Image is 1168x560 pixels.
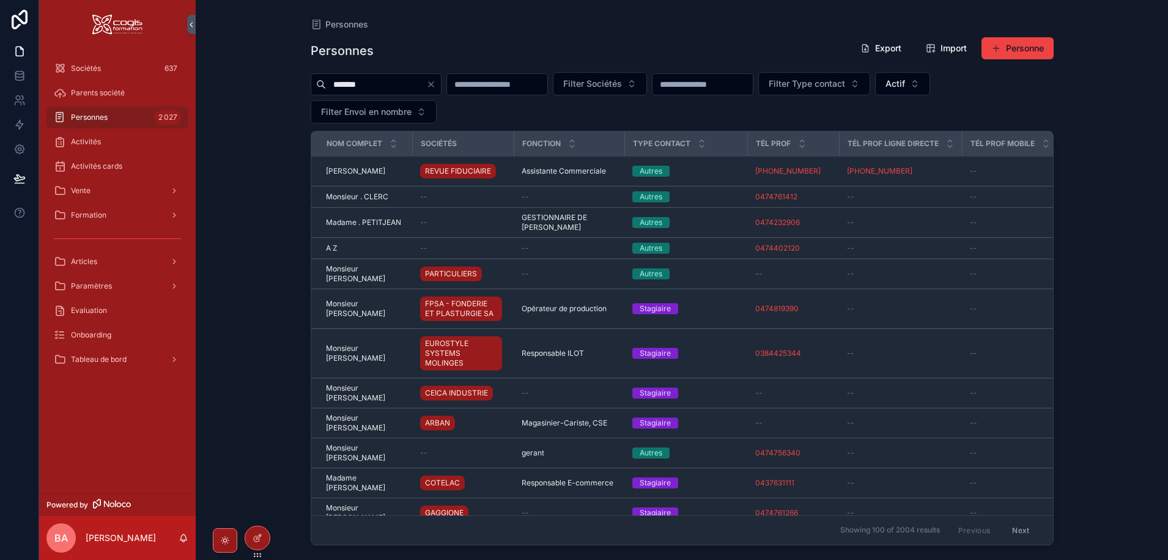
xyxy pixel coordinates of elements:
[970,243,1054,253] a: --
[522,418,618,428] a: Magasinier-Cariste, CSE
[326,218,401,227] span: Madame . PETITJEAN
[420,264,507,284] a: PARTICULIERS
[847,304,854,314] span: --
[970,448,977,458] span: --
[71,281,112,291] span: Paramètres
[847,418,854,428] span: --
[847,269,854,279] span: --
[522,508,529,518] span: --
[425,299,497,319] span: FPSA - FONDERIE ET PLASTURGIE SA
[970,269,1054,279] a: --
[632,268,741,279] a: Autres
[46,106,188,128] a: Personnes2 027
[640,448,662,459] div: Autres
[840,526,940,536] span: Showing 100 of 2004 results
[425,508,464,518] span: GAGGIONE
[847,388,955,398] a: --
[420,506,468,520] a: GAGGIONE
[420,448,507,458] a: --
[640,348,671,359] div: Stagiaire
[640,477,671,488] div: Stagiaire
[311,42,374,59] h1: Personnes
[522,508,618,518] a: --
[970,478,1054,488] a: --
[970,166,1054,176] a: --
[71,112,108,122] span: Personnes
[755,448,832,458] a: 0474756340
[640,388,671,399] div: Stagiaire
[755,243,800,253] a: 0474402120
[640,191,662,202] div: Autres
[420,473,507,493] a: COTELAC
[326,344,405,363] span: Monsieur [PERSON_NAME]
[640,418,671,429] div: Stagiaire
[71,88,125,98] span: Parents société
[425,478,460,488] span: COTELAC
[756,139,791,149] span: Tél prof
[847,269,955,279] a: --
[420,218,507,227] a: --
[420,297,502,321] a: FPSA - FONDERIE ET PLASTURGIE SA
[847,166,955,176] a: [PHONE_NUMBER]
[970,192,1054,202] a: --
[632,166,741,177] a: Autres
[970,218,977,227] span: --
[420,416,455,430] a: ARBAN
[970,448,1054,458] a: --
[847,192,854,202] span: --
[632,303,741,314] a: Stagiaire
[522,192,529,202] span: --
[970,243,977,253] span: --
[970,508,977,518] span: --
[970,166,977,176] span: --
[71,210,106,220] span: Formation
[71,64,101,73] span: Sociétés
[161,61,181,76] div: 637
[970,269,977,279] span: --
[46,82,188,104] a: Parents société
[981,37,1054,59] a: Personne
[425,418,450,428] span: ARBAN
[326,264,405,284] span: Monsieur [PERSON_NAME]
[755,478,832,488] a: 0437631111
[970,192,977,202] span: --
[755,508,832,518] a: 0474761266
[46,275,188,297] a: Paramètres
[970,348,1054,358] a: --
[522,304,607,314] span: Opérateur de production
[425,388,488,398] span: CEICA INDUSTRIE
[970,388,1054,398] a: --
[755,192,797,202] a: 0474761412
[522,448,618,458] a: gerant
[522,418,607,428] span: Magasinier-Cariste, CSE
[39,493,196,516] a: Powered by
[425,269,477,279] span: PARTICULIERS
[54,531,68,545] span: BA
[847,243,854,253] span: --
[847,478,854,488] span: --
[420,267,482,281] a: PARTICULIERS
[755,388,763,398] span: --
[522,243,618,253] a: --
[885,78,905,90] span: Actif
[326,299,405,319] a: Monsieur [PERSON_NAME]
[420,334,507,373] a: EUROSTYLE SYSTEMS MOLINGES
[71,330,111,340] span: Onboarding
[851,37,911,59] button: Export
[46,500,88,510] span: Powered by
[522,213,618,232] a: GESTIONNAIRE DE [PERSON_NAME]
[632,477,741,488] a: Stagiaire
[847,478,955,488] a: --
[326,503,405,523] a: Monsieur [PERSON_NAME]
[46,348,188,370] a: Tableau de bord
[522,448,544,458] span: gerant
[847,218,955,227] a: --
[755,304,799,314] a: 0474819390
[847,166,912,176] a: [PHONE_NUMBER]
[970,418,977,428] span: --
[420,413,507,433] a: ARBAN
[640,217,662,228] div: Autres
[970,348,977,358] span: --
[847,388,854,398] span: --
